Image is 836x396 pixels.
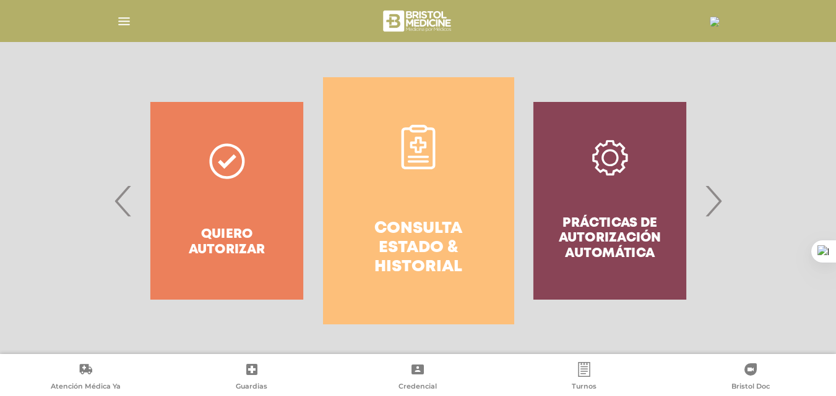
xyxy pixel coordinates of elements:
[169,362,335,394] a: Guardias
[51,382,121,393] span: Atención Médica Ya
[572,382,597,393] span: Turnos
[345,219,492,277] h4: Consulta estado & historial
[731,382,770,393] span: Bristol Doc
[2,362,169,394] a: Atención Médica Ya
[323,77,514,324] a: Consulta estado & historial
[335,362,501,394] a: Credencial
[701,167,725,234] span: Next
[116,14,132,29] img: Cober_menu-lines-white.svg
[381,6,455,36] img: bristol-medicine-blanco.png
[236,382,267,393] span: Guardias
[111,167,136,234] span: Previous
[667,362,834,394] a: Bristol Doc
[501,362,668,394] a: Turnos
[399,382,437,393] span: Credencial
[710,17,720,27] img: 39300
